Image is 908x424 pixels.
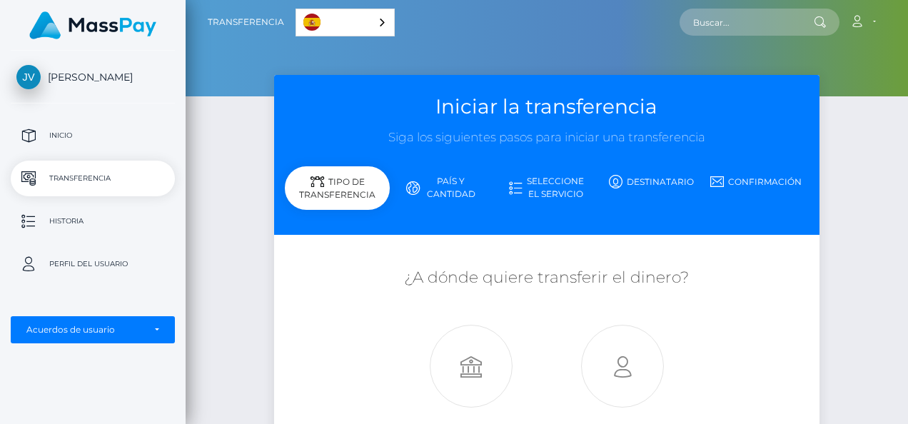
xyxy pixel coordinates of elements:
[11,316,175,343] button: Acuerdos de usuario
[599,169,704,194] a: Destinatario
[16,168,169,189] p: Transferencia
[390,169,495,206] a: País y cantidad
[29,11,156,39] img: MassPay
[11,246,175,282] a: Perfil del usuario
[296,9,395,36] aside: Language selected: Español
[16,125,169,146] p: Inicio
[11,118,175,153] a: Inicio
[11,71,175,84] span: [PERSON_NAME]
[26,324,143,335] div: Acuerdos de usuario
[680,9,814,36] input: Buscar...
[704,169,809,194] a: Confirmación
[296,9,395,36] div: Language
[285,166,390,210] div: Tipo de transferencia
[285,93,808,121] h3: Iniciar la transferencia
[11,203,175,239] a: Historia
[11,161,175,196] a: Transferencia
[16,253,169,275] p: Perfil del usuario
[208,7,284,37] a: Transferencia
[296,9,394,36] a: Español
[16,211,169,232] p: Historia
[495,169,600,206] a: Seleccione el servicio
[285,129,808,146] h3: Siga los siguientes pasos para iniciar una transferencia
[285,267,808,289] h5: ¿A dónde quiere transferir el dinero?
